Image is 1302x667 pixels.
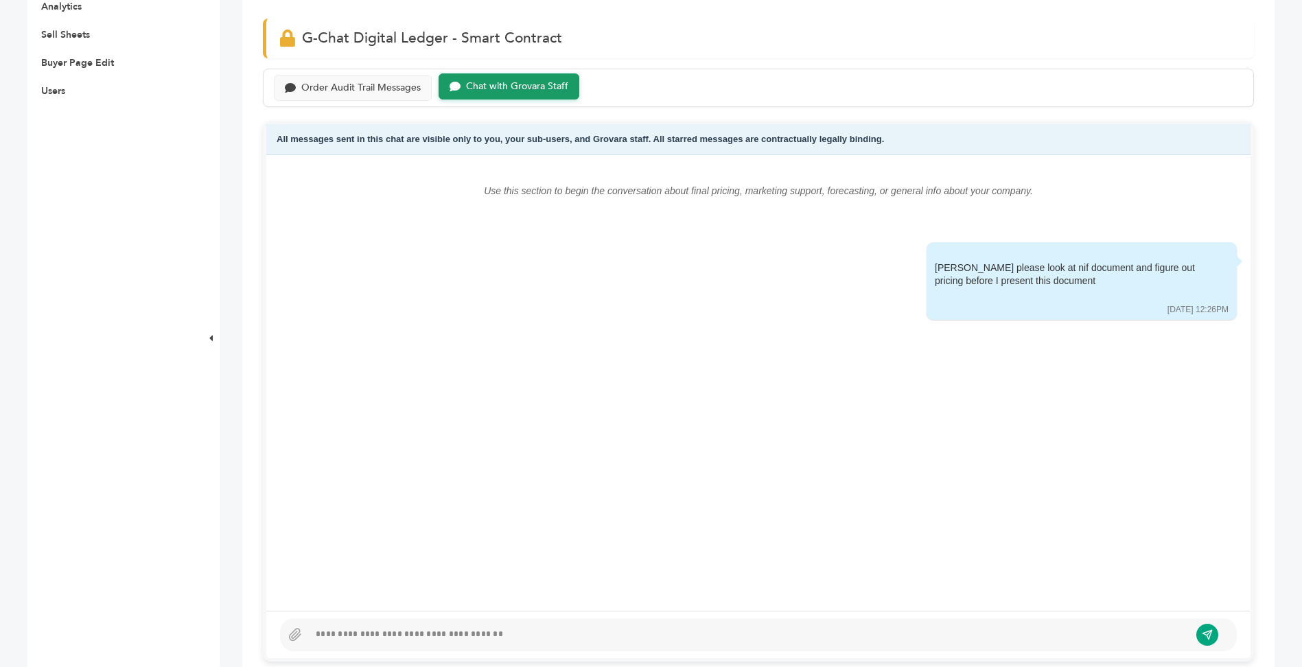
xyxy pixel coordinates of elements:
p: Use this section to begin the conversation about final pricing, marketing support, forecasting, o... [294,183,1223,199]
a: Buyer Page Edit [41,56,114,69]
div: Order Audit Trail Messages [301,82,421,94]
span: G-Chat Digital Ledger - Smart Contract [302,28,562,48]
div: [DATE] 12:26PM [1167,304,1229,316]
div: [PERSON_NAME] please look at nif document and figure out pricing before I present this document [935,261,1209,302]
a: Sell Sheets [41,28,90,41]
div: Chat with Grovara Staff [466,81,568,93]
div: All messages sent in this chat are visible only to you, your sub-users, and Grovara staff. All st... [266,124,1251,155]
a: Users [41,84,65,97]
